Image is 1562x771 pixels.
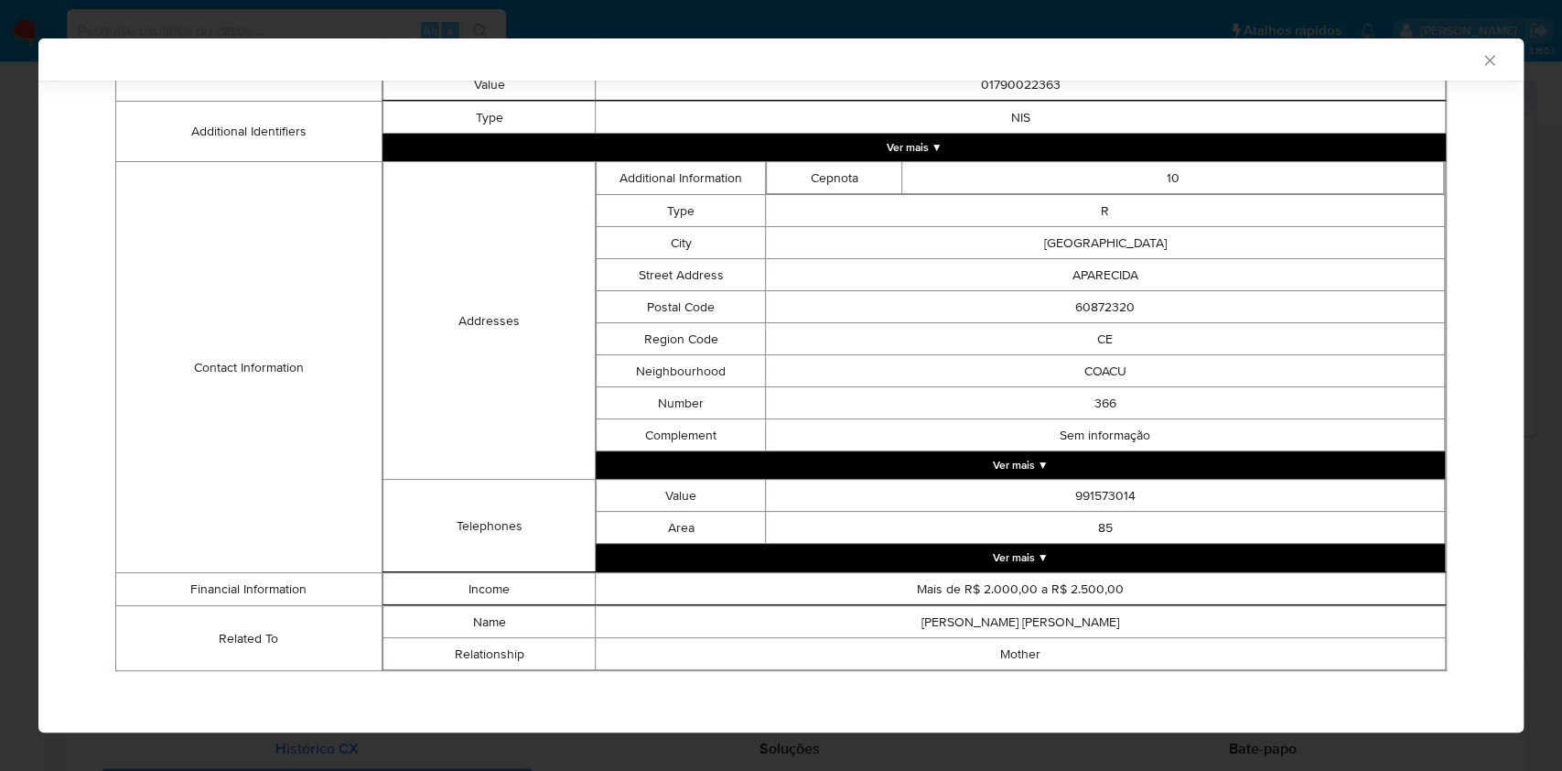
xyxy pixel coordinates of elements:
td: 10 [902,162,1444,194]
td: R [766,195,1445,227]
td: Type [597,195,766,227]
td: Cepnota [767,162,902,194]
td: Contact Information [116,162,382,573]
td: Number [597,387,766,419]
td: Sem informação [766,419,1445,451]
button: Expand array [382,134,1446,161]
td: Value [597,480,766,512]
td: Neighbourhood [597,355,766,387]
td: Income [382,573,595,605]
td: Complement [597,419,766,451]
td: 60872320 [766,291,1445,323]
td: CE [766,323,1445,355]
td: Additional Information [597,162,766,195]
td: Related To [116,606,382,671]
td: Mother [596,638,1446,670]
td: Value [382,69,595,101]
td: Relationship [382,638,595,670]
td: Addresses [382,162,595,480]
button: Expand array [596,451,1445,479]
td: Region Code [597,323,766,355]
td: [PERSON_NAME] [PERSON_NAME] [596,606,1446,638]
td: Area [597,512,766,544]
td: 01790022363 [596,69,1446,101]
td: COACU [766,355,1445,387]
div: closure-recommendation-modal [38,38,1524,733]
td: Mais de R$ 2.000,00 a R$ 2.500,00 [596,573,1446,605]
td: Type [382,102,595,134]
td: 85 [766,512,1445,544]
td: NIS [596,102,1446,134]
td: Telephones [382,480,595,572]
td: Name [382,606,595,638]
td: Financial Information [116,573,382,606]
td: 366 [766,387,1445,419]
button: Fechar a janela [1481,51,1497,68]
td: APARECIDA [766,259,1445,291]
td: Additional Identifiers [116,102,382,162]
td: [GEOGRAPHIC_DATA] [766,227,1445,259]
td: Street Address [597,259,766,291]
td: Postal Code [597,291,766,323]
td: City [597,227,766,259]
button: Expand array [596,544,1445,571]
td: 991573014 [766,480,1445,512]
